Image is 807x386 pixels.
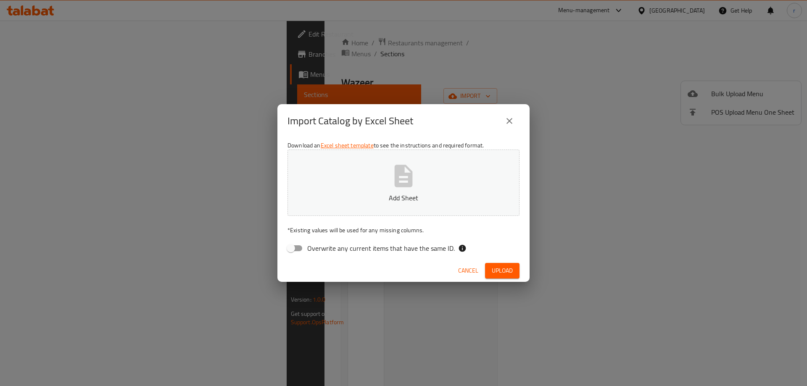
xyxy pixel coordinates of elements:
span: Overwrite any current items that have the same ID. [307,243,455,253]
svg: If the overwrite option isn't selected, then the items that match an existing ID will be ignored ... [458,244,467,252]
p: Existing values will be used for any missing columns. [287,226,520,234]
p: Add Sheet [301,193,506,203]
span: Cancel [458,265,478,276]
button: Add Sheet [287,150,520,216]
div: Download an to see the instructions and required format. [277,138,530,260]
a: Excel sheet template [321,140,374,151]
button: Upload [485,263,520,278]
button: Cancel [455,263,482,278]
button: close [499,111,520,131]
h2: Import Catalog by Excel Sheet [287,114,413,128]
span: Upload [492,265,513,276]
